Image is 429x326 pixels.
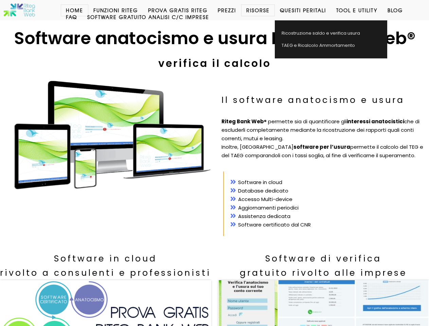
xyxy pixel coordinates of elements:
[221,118,264,125] strong: Riteg Bank Web
[275,39,380,52] a: TAEG e Ricalcolo Ammortamento
[61,14,82,20] a: Faq
[241,7,275,14] a: Risorse
[231,187,417,195] li: Database dedicato
[82,14,214,20] a: Software GRATUITO analisi c/c imprese
[346,118,404,125] strong: interessi anatocistici
[213,7,241,14] a: Prezzi
[3,3,36,17] img: Software anatocismo e usura bancaria
[293,143,350,150] strong: software per l’usura
[221,93,426,107] h3: Il software anatocismo e usura
[231,221,417,229] li: Software certificato dal CNR
[14,79,211,191] img: Il software anatocismo Riteg Bank Web, calcolo e verifica di conto corrente, mutuo e leasing
[231,204,417,212] li: Aggiornamenti periodici
[382,7,408,14] a: Blog
[7,54,422,73] h2: verifica il calcolo
[275,27,380,39] a: Ricostruzione saldo e verifica usura
[331,7,382,14] a: Tool e Utility
[231,195,417,204] li: Accesso Multi-device
[231,212,417,221] li: Assistenza dedicata
[61,7,88,14] a: Home
[7,27,422,50] h1: Software anatocismo e usura Riteg Bank Web®
[88,7,143,14] a: Funzioni Riteg
[221,117,426,160] p: ® permette sia di quantificare gli che di escluderli completamente mediante la ricostruzione dei ...
[231,178,417,187] li: Software in cloud
[143,7,213,14] a: Prova Gratis Riteg
[275,7,331,14] a: Quesiti Peritali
